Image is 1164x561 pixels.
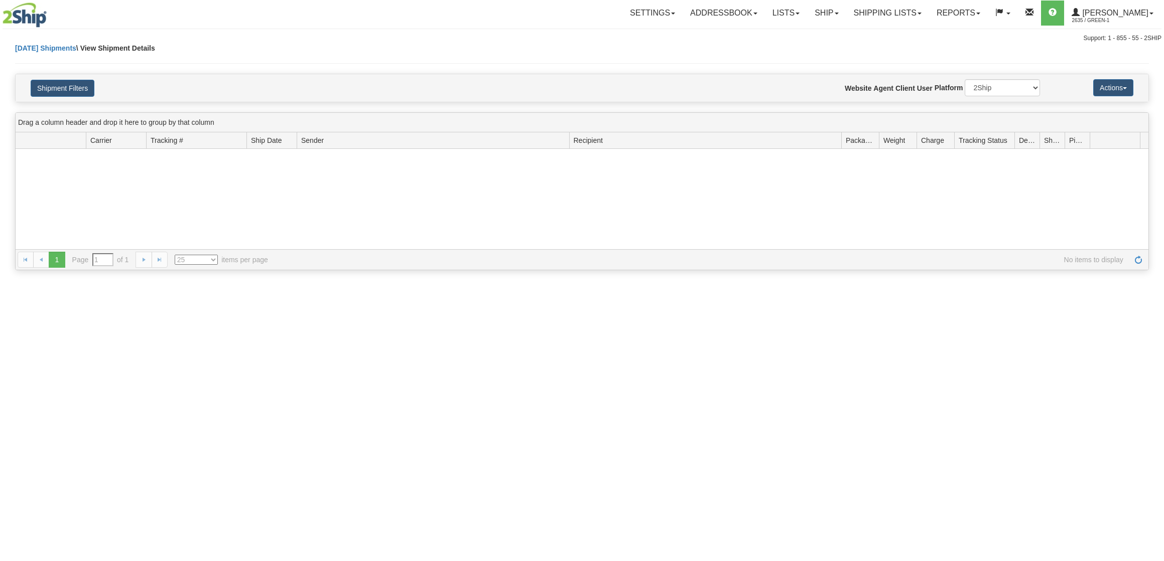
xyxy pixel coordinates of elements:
img: logo2635.jpg [3,3,47,28]
a: Refresh [1130,252,1146,268]
span: Charge [921,135,944,145]
a: Shipping lists [846,1,929,26]
span: Carrier [90,135,112,145]
a: Reports [929,1,988,26]
span: Packages [846,135,875,145]
span: 2635 / Green-1 [1072,16,1147,26]
label: Client [895,83,915,93]
button: Shipment Filters [31,80,94,97]
span: Ship Date [251,135,282,145]
span: Weight [883,135,905,145]
span: No items to display [282,255,1123,265]
span: 1 [49,252,65,268]
span: Shipment Issues [1044,135,1061,145]
span: items per page [175,255,268,265]
div: grid grouping header [16,113,1148,132]
span: Recipient [574,135,603,145]
label: Website [845,83,871,93]
button: Actions [1093,79,1133,96]
a: Addressbook [683,1,765,26]
label: Agent [873,83,893,93]
label: User [917,83,933,93]
a: Lists [765,1,807,26]
span: Delivery Status [1019,135,1036,145]
div: Support: 1 - 855 - 55 - 2SHIP [3,34,1161,43]
span: Pickup Status [1069,135,1086,145]
span: Page of 1 [72,253,129,266]
span: [PERSON_NAME] [1080,9,1148,17]
label: Platform [935,83,963,93]
span: Tracking # [151,135,183,145]
a: Ship [807,1,846,26]
a: Settings [622,1,683,26]
span: Tracking Status [959,135,1007,145]
a: [DATE] Shipments [15,44,76,52]
span: \ View Shipment Details [76,44,155,52]
span: Sender [301,135,324,145]
a: [PERSON_NAME] 2635 / Green-1 [1064,1,1161,26]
